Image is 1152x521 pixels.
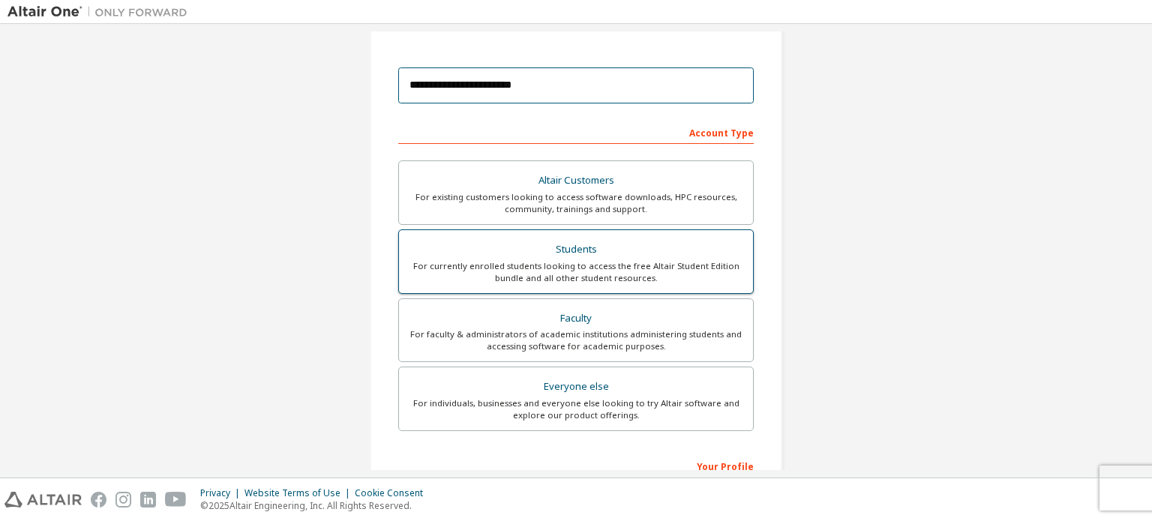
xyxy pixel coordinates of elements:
div: Privacy [200,487,244,499]
div: Cookie Consent [355,487,432,499]
img: youtube.svg [165,492,187,508]
div: For currently enrolled students looking to access the free Altair Student Edition bundle and all ... [408,260,744,284]
div: Account Type [398,120,754,144]
div: For individuals, businesses and everyone else looking to try Altair software and explore our prod... [408,397,744,421]
img: facebook.svg [91,492,106,508]
img: Altair One [7,4,195,19]
img: altair_logo.svg [4,492,82,508]
img: linkedin.svg [140,492,156,508]
div: Altair Customers [408,170,744,191]
p: © 2025 Altair Engineering, Inc. All Rights Reserved. [200,499,432,512]
img: instagram.svg [115,492,131,508]
div: For faculty & administrators of academic institutions administering students and accessing softwa... [408,328,744,352]
div: For existing customers looking to access software downloads, HPC resources, community, trainings ... [408,191,744,215]
div: Students [408,239,744,260]
div: Faculty [408,308,744,329]
div: Website Terms of Use [244,487,355,499]
div: Everyone else [408,376,744,397]
div: Your Profile [398,454,754,478]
